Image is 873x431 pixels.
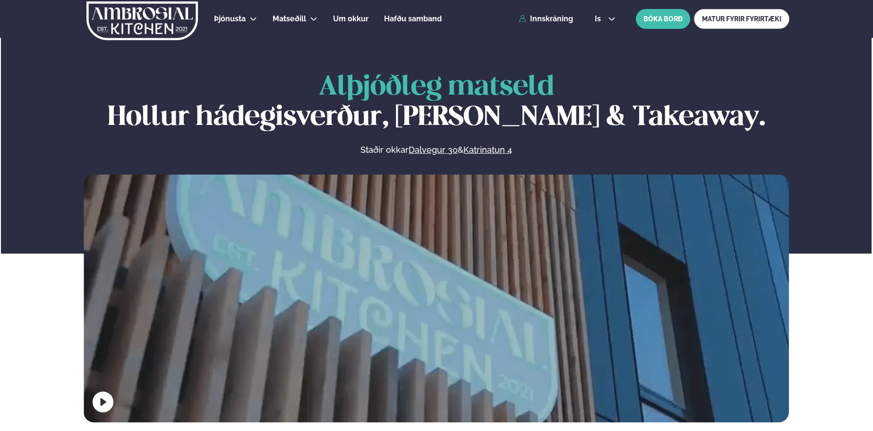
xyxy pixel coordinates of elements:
[214,14,246,23] span: Þjónusta
[273,13,306,25] a: Matseðill
[319,74,554,100] span: Alþjóðleg matseld
[273,14,306,23] span: Matseðill
[333,14,368,23] span: Um okkur
[636,9,690,29] button: BÓKA BORÐ
[84,72,789,133] h1: Hollur hádegisverður, [PERSON_NAME] & Takeaway.
[595,15,604,23] span: is
[333,13,368,25] a: Um okkur
[384,14,442,23] span: Hafðu samband
[519,15,573,23] a: Innskráning
[694,9,789,29] a: MATUR FYRIR FYRIRTÆKI
[384,13,442,25] a: Hafðu samband
[214,13,246,25] a: Þjónusta
[587,15,623,23] button: is
[463,144,512,156] a: Katrinatun 4
[86,1,199,40] img: logo
[409,144,458,156] a: Dalvegur 30
[258,144,615,156] p: Staðir okkar &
